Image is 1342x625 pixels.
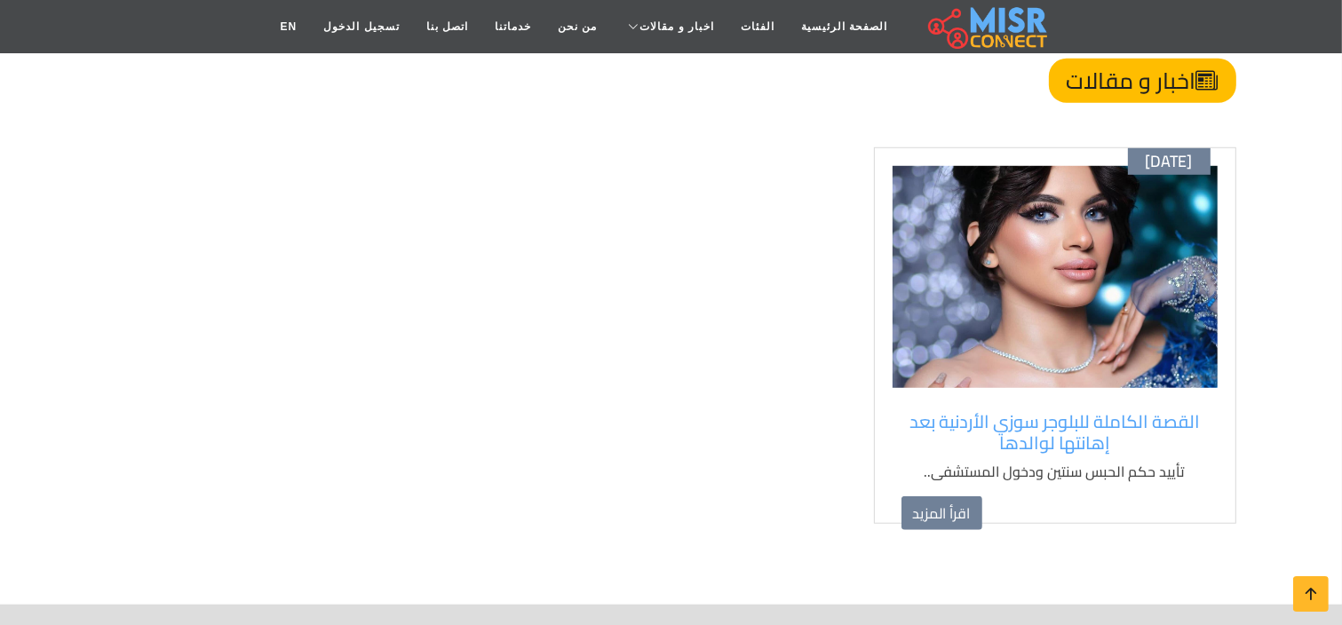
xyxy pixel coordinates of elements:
[901,461,1209,482] p: تأييد حكم الحبس سنتين ودخول المستشفى..
[901,496,982,530] a: اقرأ المزيد
[901,411,1209,454] a: القصة الكاملة للبلوجر سوزي الأردنية بعد إهانتها لوالدها
[1146,152,1193,171] span: [DATE]
[727,10,788,44] a: الفئات
[544,10,610,44] a: من نحن
[267,10,311,44] a: EN
[639,19,714,35] span: اخبار و مقالات
[1049,59,1236,103] h2: اخبار و مقالات
[481,10,544,44] a: خدماتنا
[310,10,412,44] a: تسجيل الدخول
[788,10,901,44] a: الصفحة الرئيسية
[610,10,727,44] a: اخبار و مقالات
[928,4,1047,49] img: main.misr_connect
[413,10,481,44] a: اتصل بنا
